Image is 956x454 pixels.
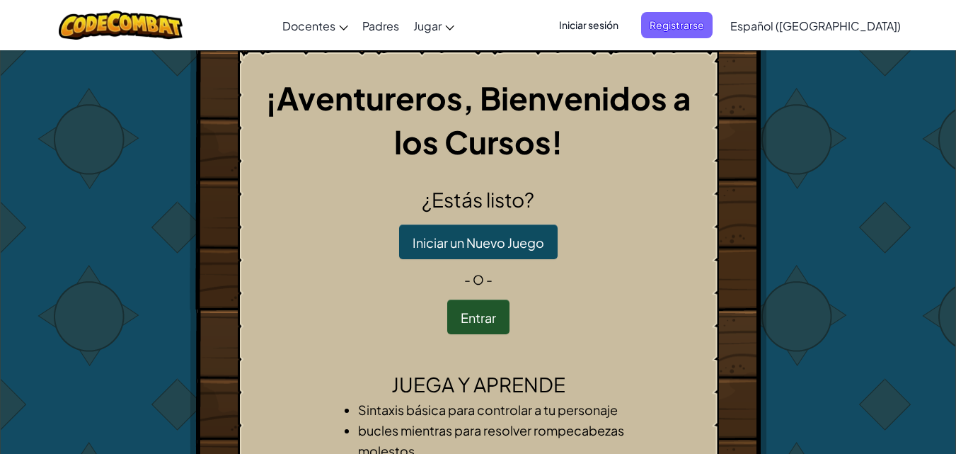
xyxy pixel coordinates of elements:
[282,18,335,33] font: Docentes
[406,6,461,45] a: Jugar
[399,225,558,259] button: Iniciar un Nuevo Juego
[559,18,618,31] font: Iniciar sesión
[650,18,704,31] font: Registrarse
[447,300,509,334] button: Entrar
[358,402,618,418] font: Sintaxis básica para controlar a tu personaje
[362,18,399,33] font: Padres
[413,18,442,33] font: Jugar
[275,6,355,45] a: Docentes
[422,187,534,212] font: ¿Estás listo?
[413,234,544,251] font: Iniciar un Nuevo Juego
[730,18,901,33] font: Español ([GEOGRAPHIC_DATA])
[464,271,471,288] font: -
[265,78,691,161] font: ¡Aventureros, Bienvenidos a los Cursos!
[486,271,493,288] font: -
[723,6,908,45] a: Español ([GEOGRAPHIC_DATA])
[59,11,183,40] img: Logotipo de CodeCombat
[551,12,627,38] button: Iniciar sesión
[355,6,406,45] a: Padres
[473,271,484,288] font: o
[641,12,713,38] button: Registrarse
[391,372,565,397] font: Juega y Aprende
[461,310,496,327] font: Entrar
